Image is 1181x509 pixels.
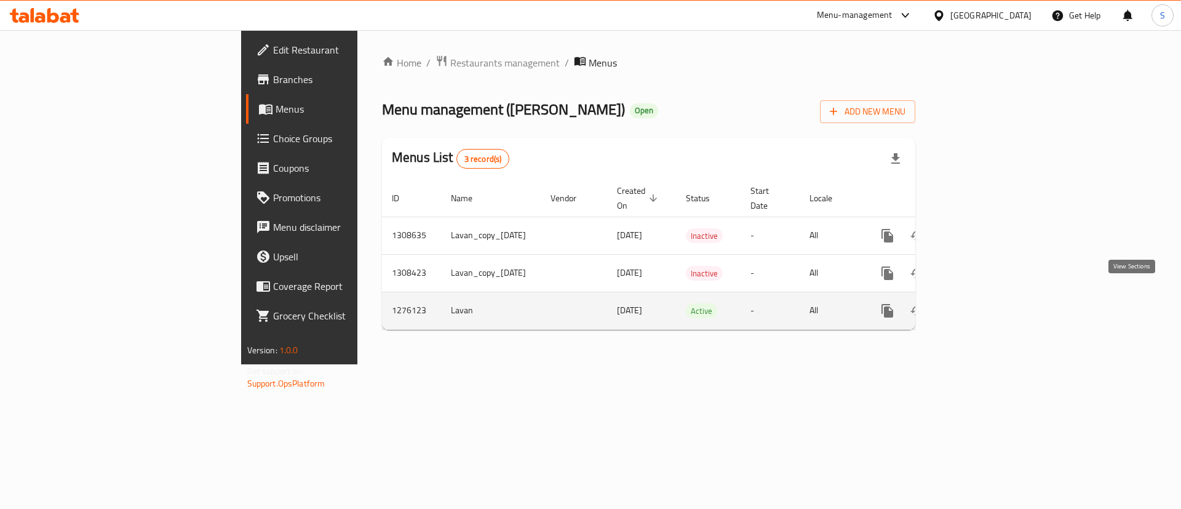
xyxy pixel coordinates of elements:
a: Support.OpsPlatform [247,375,325,391]
span: Branches [273,72,429,87]
span: Restaurants management [450,55,560,70]
span: Locale [809,191,848,206]
div: Open [630,103,658,118]
div: Menu-management [817,8,893,23]
div: Inactive [686,228,723,243]
div: Export file [881,144,910,174]
span: 1.0.0 [279,342,298,358]
span: Inactive [686,267,723,281]
span: Edit Restaurant [273,42,429,57]
span: Menus [276,102,429,116]
button: Change Status [902,296,932,326]
a: Promotions [246,183,439,212]
span: Grocery Checklist [273,308,429,323]
span: Name [451,191,488,206]
span: [DATE] [617,302,642,318]
h2: Menus List [392,148,509,169]
div: Active [686,303,717,318]
table: enhanced table [382,180,1001,330]
td: - [741,254,800,292]
span: Add New Menu [830,104,905,119]
span: Status [686,191,726,206]
a: Restaurants management [435,55,560,71]
button: more [873,296,902,326]
a: Coupons [246,153,439,183]
td: Lavan_copy_[DATE] [441,217,541,254]
span: Choice Groups [273,131,429,146]
span: Version: [247,342,277,358]
td: All [800,254,863,292]
nav: breadcrumb [382,55,915,71]
span: [DATE] [617,265,642,281]
button: more [873,221,902,250]
td: All [800,292,863,329]
span: Menu disclaimer [273,220,429,234]
button: Add New Menu [820,100,915,123]
td: All [800,217,863,254]
span: Inactive [686,229,723,243]
button: Change Status [902,221,932,250]
th: Actions [863,180,1001,217]
a: Menu disclaimer [246,212,439,242]
li: / [565,55,569,70]
span: Coverage Report [273,279,429,294]
span: Menu management ( [PERSON_NAME] ) [382,95,625,123]
span: ID [392,191,415,206]
span: Promotions [273,190,429,205]
a: Upsell [246,242,439,271]
span: Vendor [551,191,592,206]
a: Edit Restaurant [246,35,439,65]
button: Change Status [902,259,932,288]
span: Coupons [273,161,429,175]
span: Created On [617,183,661,213]
span: [DATE] [617,227,642,243]
div: Total records count [456,149,510,169]
a: Branches [246,65,439,94]
div: [GEOGRAPHIC_DATA] [950,9,1032,22]
td: - [741,217,800,254]
span: S [1160,9,1165,22]
a: Coverage Report [246,271,439,301]
span: Menus [589,55,617,70]
td: - [741,292,800,329]
button: more [873,259,902,288]
span: Start Date [750,183,785,213]
span: Upsell [273,249,429,264]
span: Open [630,105,658,116]
span: 3 record(s) [457,153,509,165]
a: Grocery Checklist [246,301,439,331]
span: Active [686,304,717,318]
td: Lavan [441,292,541,329]
a: Choice Groups [246,124,439,153]
a: Menus [246,94,439,124]
span: Get support on: [247,363,304,379]
td: Lavan_copy_[DATE] [441,254,541,292]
